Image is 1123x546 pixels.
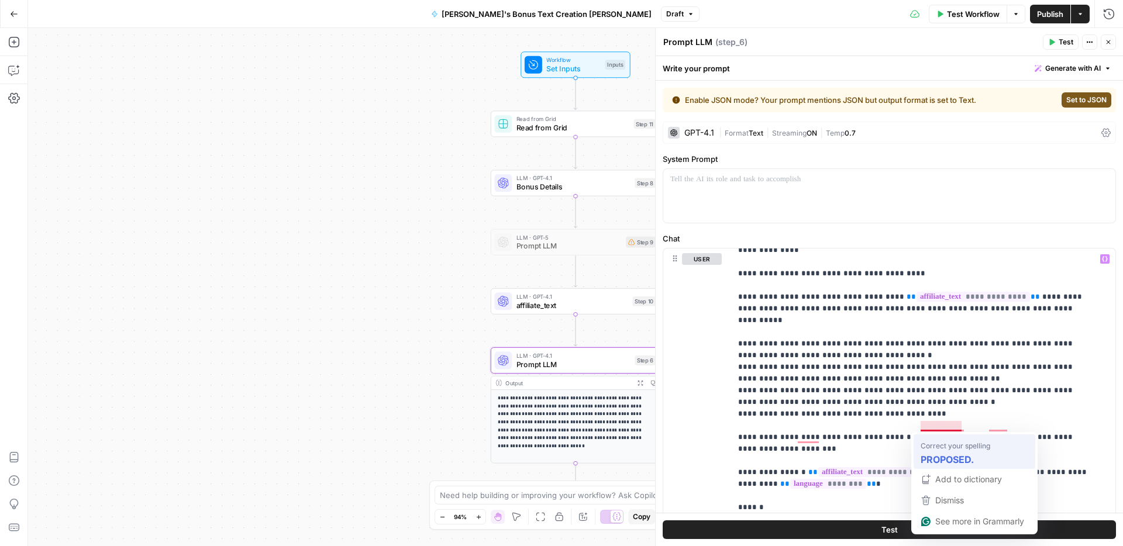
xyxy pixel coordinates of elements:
[929,5,1007,23] button: Test Workflow
[424,5,659,23] button: [PERSON_NAME]'s Bonus Text Creation [PERSON_NAME]
[454,512,467,521] span: 94%
[763,126,772,138] span: |
[672,94,1017,106] div: Enable JSON mode? Your prompt mentions JSON but output format is set to Text.
[516,351,631,360] span: LLM · GPT-4.1
[491,170,660,196] div: LLM · GPT-4.1Bonus DetailsStep 8
[1066,95,1107,105] span: Set to JSON
[574,255,577,287] g: Edge from step_9 to step_10
[546,56,601,64] span: Workflow
[826,129,845,137] span: Temp
[516,181,631,192] span: Bonus Details
[491,288,660,315] div: LLM · GPT-4.1affiliate_textStep 10
[947,8,1000,20] span: Test Workflow
[1059,37,1073,47] span: Test
[772,129,807,137] span: Streaming
[817,126,826,138] span: |
[635,178,656,188] div: Step 8
[574,464,577,495] g: Edge from step_6 to end
[626,237,656,248] div: Step 9
[1030,5,1070,23] button: Publish
[605,60,626,70] div: Inputs
[491,229,660,255] div: LLM · GPT-5Prompt LLMStep 9
[491,51,660,78] div: WorkflowSet InputsInputs
[663,36,712,48] textarea: Prompt LLM
[807,129,817,137] span: ON
[516,174,631,182] span: LLM · GPT-4.1
[1045,63,1101,74] span: Generate with AI
[656,56,1123,80] div: Write your prompt
[719,126,725,138] span: |
[505,378,631,387] div: Output
[663,153,1116,165] label: System Prompt
[661,6,700,22] button: Draft
[663,233,1116,244] label: Chat
[516,122,629,133] span: Read from Grid
[666,9,684,19] span: Draft
[684,129,714,137] div: GPT-4.1
[574,78,577,109] g: Edge from start to step_11
[725,129,749,137] span: Format
[715,36,747,48] span: ( step_6 )
[628,509,655,524] button: Copy
[516,233,622,241] span: LLM · GPT-5
[516,292,628,300] span: LLM · GPT-4.1
[516,240,622,251] span: Prompt LLM
[574,315,577,346] g: Edge from step_10 to step_6
[574,196,577,228] g: Edge from step_8 to step_9
[1037,8,1063,20] span: Publish
[442,8,652,20] span: [PERSON_NAME]'s Bonus Text Creation [PERSON_NAME]
[1043,34,1079,50] button: Test
[546,63,601,74] span: Set Inputs
[516,300,628,311] span: affiliate_text
[845,129,856,137] span: 0.7
[635,355,656,365] div: Step 6
[516,359,631,370] span: Prompt LLM
[633,119,655,129] div: Step 11
[574,137,577,168] g: Edge from step_11 to step_8
[633,512,650,522] span: Copy
[663,520,1116,539] button: Test
[516,115,629,123] span: Read from Grid
[1030,61,1116,76] button: Generate with AI
[632,296,655,306] div: Step 10
[491,110,660,137] div: Read from GridRead from GridStep 11
[1062,92,1111,108] button: Set to JSON
[881,524,898,535] span: Test
[749,129,763,137] span: Text
[682,253,722,265] button: user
